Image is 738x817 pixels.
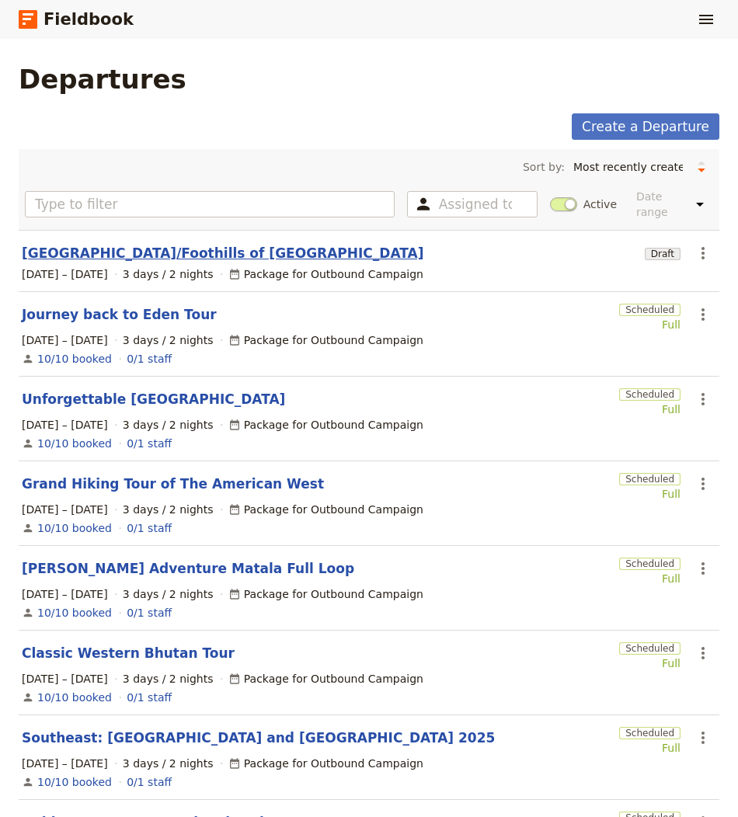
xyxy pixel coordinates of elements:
[690,640,716,666] button: Actions
[228,586,423,602] div: Package for Outbound Campaign
[619,486,681,502] div: Full
[619,740,681,756] div: Full
[228,417,423,433] div: Package for Outbound Campaign
[566,155,690,179] select: Sort by:
[690,301,716,328] button: Actions
[690,725,716,751] button: Actions
[228,756,423,771] div: Package for Outbound Campaign
[690,555,716,582] button: Actions
[127,690,172,705] a: 0/1 staff
[690,471,716,497] button: Actions
[228,332,423,348] div: Package for Outbound Campaign
[22,390,285,408] a: Unforgettable [GEOGRAPHIC_DATA]
[583,196,617,212] span: Active
[22,332,108,348] span: [DATE] – [DATE]
[619,317,681,332] div: Full
[123,417,214,433] span: 3 days / 2 nights
[123,502,214,517] span: 3 days / 2 nights
[619,558,681,570] span: Scheduled
[37,690,112,705] a: View the bookings for this departure
[619,571,681,586] div: Full
[22,417,108,433] span: [DATE] – [DATE]
[37,436,112,451] a: View the bookings for this departure
[37,351,112,367] a: View the bookings for this departure
[127,351,172,367] a: 0/1 staff
[123,332,214,348] span: 3 days / 2 nights
[690,386,716,412] button: Actions
[22,266,108,282] span: [DATE] – [DATE]
[19,64,186,95] h1: Departures
[22,502,108,517] span: [DATE] – [DATE]
[228,671,423,687] div: Package for Outbound Campaign
[619,402,681,417] div: Full
[22,756,108,771] span: [DATE] – [DATE]
[123,266,214,282] span: 3 days / 2 nights
[693,6,719,33] button: Show menu
[619,388,681,401] span: Scheduled
[439,195,512,214] input: Assigned to
[619,473,681,485] span: Scheduled
[22,305,217,324] a: Journey back to Eden Tour
[123,586,214,602] span: 3 days / 2 nights
[22,728,495,747] a: Southeast: [GEOGRAPHIC_DATA] and [GEOGRAPHIC_DATA] 2025
[645,248,681,260] span: Draft
[123,756,214,771] span: 3 days / 2 nights
[690,155,713,179] button: Change sort direction
[22,586,108,602] span: [DATE] – [DATE]
[690,240,716,266] button: Actions
[127,436,172,451] a: 0/1 staff
[619,727,681,739] span: Scheduled
[619,642,681,655] span: Scheduled
[22,475,324,493] a: Grand Hiking Tour of The American West
[523,159,565,175] span: Sort by:
[37,605,112,621] a: View the bookings for this departure
[228,266,423,282] div: Package for Outbound Campaign
[37,774,112,790] a: View the bookings for this departure
[127,520,172,536] a: 0/1 staff
[22,559,354,578] a: [PERSON_NAME] Adventure Matala Full Loop
[228,502,423,517] div: Package for Outbound Campaign
[22,671,108,687] span: [DATE] – [DATE]
[22,244,424,262] a: [GEOGRAPHIC_DATA]/Foothills of [GEOGRAPHIC_DATA]
[37,520,112,536] a: View the bookings for this departure
[572,113,719,140] a: Create a Departure
[619,655,681,671] div: Full
[25,191,395,217] input: Type to filter
[22,644,235,662] a: Classic Western Bhutan Tour
[619,304,681,316] span: Scheduled
[127,605,172,621] a: 0/1 staff
[127,774,172,790] a: 0/1 staff
[19,6,134,33] a: Fieldbook
[123,671,214,687] span: 3 days / 2 nights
